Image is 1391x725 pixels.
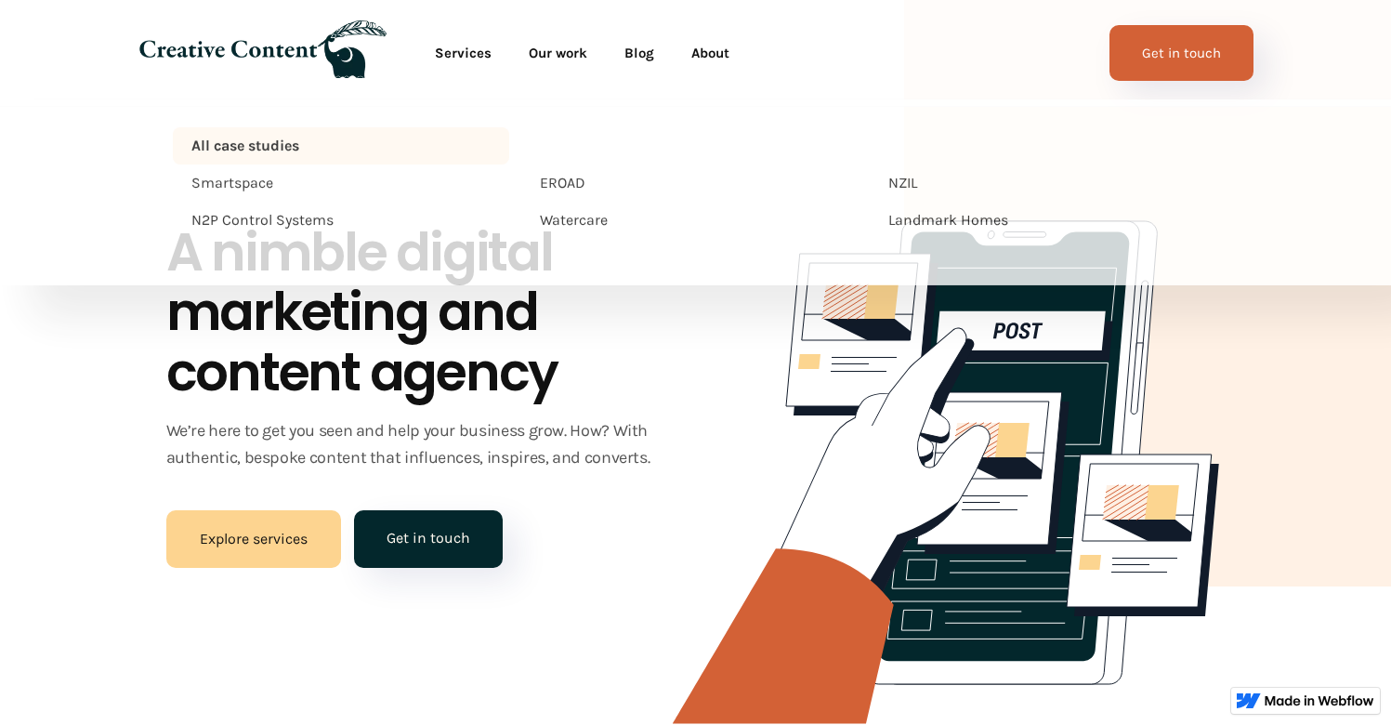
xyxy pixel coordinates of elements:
[166,510,341,568] a: Explore services
[521,202,860,239] a: Watercare
[673,34,748,72] a: About
[173,165,512,202] a: Smartspace
[182,209,334,231] div: N2P Control Systems
[416,34,510,72] a: Services
[879,209,1008,231] div: Landmark Homes
[166,223,676,402] h1: A nimble digital marketing and content agency
[173,202,512,239] a: N2P Control Systems
[606,34,673,72] a: Blog
[521,165,860,202] a: EROAD
[510,34,606,72] a: Our work
[166,417,676,471] p: We’re here to get you seen and help your business grow. How? With authentic, bespoke content that...
[138,20,387,86] a: home
[182,172,273,194] div: Smartspace
[191,135,299,157] strong: All case studies
[354,510,503,568] a: Get in touch
[531,209,608,231] div: Watercare
[870,202,1209,239] a: Landmark Homes
[879,172,917,194] div: NZIL
[1109,25,1253,81] a: Get in touch
[1265,695,1374,706] img: Made in Webflow
[870,165,1209,202] a: NZIL
[531,172,585,194] div: EROAD
[173,127,509,165] a: All case studies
